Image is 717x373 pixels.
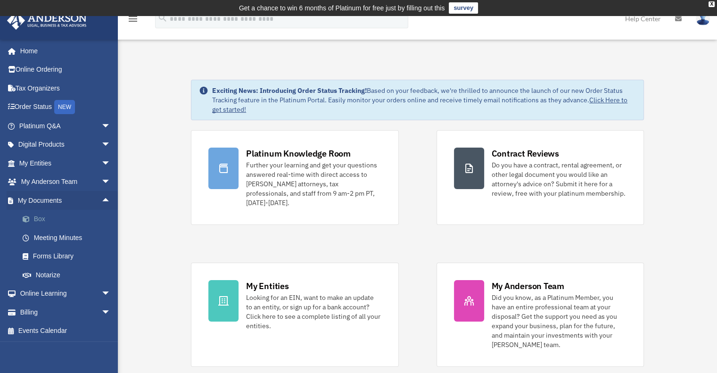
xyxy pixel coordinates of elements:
a: Tax Organizers [7,79,125,98]
a: My Anderson Team Did you know, as a Platinum Member, you have an entire professional team at your... [437,263,644,367]
div: Get a chance to win 6 months of Platinum for free just by filling out this [239,2,445,14]
a: Box [13,210,125,229]
div: Further your learning and get your questions answered real-time with direct access to [PERSON_NAM... [246,160,381,207]
a: Digital Productsarrow_drop_down [7,135,125,154]
a: Contract Reviews Do you have a contract, rental agreement, or other legal document you would like... [437,130,644,225]
span: arrow_drop_down [101,116,120,136]
div: My Entities [246,280,288,292]
a: Events Calendar [7,322,125,340]
span: arrow_drop_up [101,191,120,210]
div: Platinum Knowledge Room [246,148,351,159]
a: Meeting Minutes [13,228,125,247]
a: My Entitiesarrow_drop_down [7,154,125,173]
a: Platinum Q&Aarrow_drop_down [7,116,125,135]
strong: Exciting News: Introducing Order Status Tracking! [212,86,367,95]
span: arrow_drop_down [101,135,120,155]
a: My Anderson Teamarrow_drop_down [7,173,125,191]
a: Billingarrow_drop_down [7,303,125,322]
div: Do you have a contract, rental agreement, or other legal document you would like an attorney's ad... [492,160,626,198]
div: Did you know, as a Platinum Member, you have an entire professional team at your disposal? Get th... [492,293,626,349]
img: User Pic [696,12,710,25]
span: arrow_drop_down [101,154,120,173]
div: My Anderson Team [492,280,564,292]
a: survey [449,2,478,14]
a: menu [127,17,139,25]
a: Forms Library [13,247,125,266]
div: Based on your feedback, we're thrilled to announce the launch of our new Order Status Tracking fe... [212,86,636,114]
a: Home [7,41,120,60]
span: arrow_drop_down [101,173,120,192]
a: My Entities Looking for an EIN, want to make an update to an entity, or sign up for a bank accoun... [191,263,398,367]
a: My Documentsarrow_drop_up [7,191,125,210]
a: Platinum Knowledge Room Further your learning and get your questions answered real-time with dire... [191,130,398,225]
span: arrow_drop_down [101,303,120,322]
div: Contract Reviews [492,148,559,159]
span: arrow_drop_down [101,284,120,304]
div: NEW [54,100,75,114]
img: Anderson Advisors Platinum Portal [4,11,90,30]
i: menu [127,13,139,25]
i: search [157,13,168,23]
a: Online Learningarrow_drop_down [7,284,125,303]
a: Order StatusNEW [7,98,125,117]
div: Looking for an EIN, want to make an update to an entity, or sign up for a bank account? Click her... [246,293,381,331]
a: Online Ordering [7,60,125,79]
a: Click Here to get started! [212,96,627,114]
a: Notarize [13,265,125,284]
div: close [709,1,715,7]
